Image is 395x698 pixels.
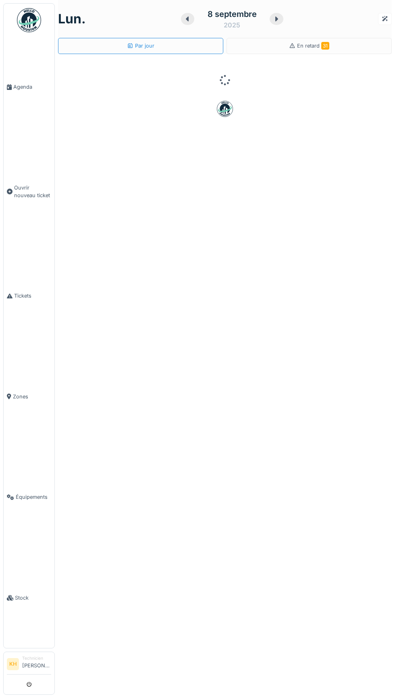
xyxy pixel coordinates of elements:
span: En retard [297,43,329,49]
div: 2025 [224,20,240,30]
a: Stock [4,548,54,648]
span: Tickets [14,292,51,300]
a: KH Technicien[PERSON_NAME] [7,655,51,675]
img: Badge_color-CXgf-gQk.svg [17,8,41,32]
span: Ouvrir nouveau ticket [14,184,51,199]
span: Agenda [13,83,51,91]
div: 8 septembre [208,8,257,20]
span: Équipements [16,493,51,501]
a: Tickets [4,246,54,346]
a: Équipements [4,447,54,548]
a: Zones [4,346,54,447]
span: Zones [13,393,51,400]
span: 31 [321,42,329,50]
li: KH [7,658,19,670]
a: Agenda [4,37,54,138]
div: Par jour [127,42,154,50]
li: [PERSON_NAME] [22,655,51,673]
a: Ouvrir nouveau ticket [4,138,54,246]
span: Stock [15,594,51,602]
img: badge-BVDL4wpA.svg [217,101,233,117]
h1: lun. [58,11,86,27]
div: Technicien [22,655,51,661]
